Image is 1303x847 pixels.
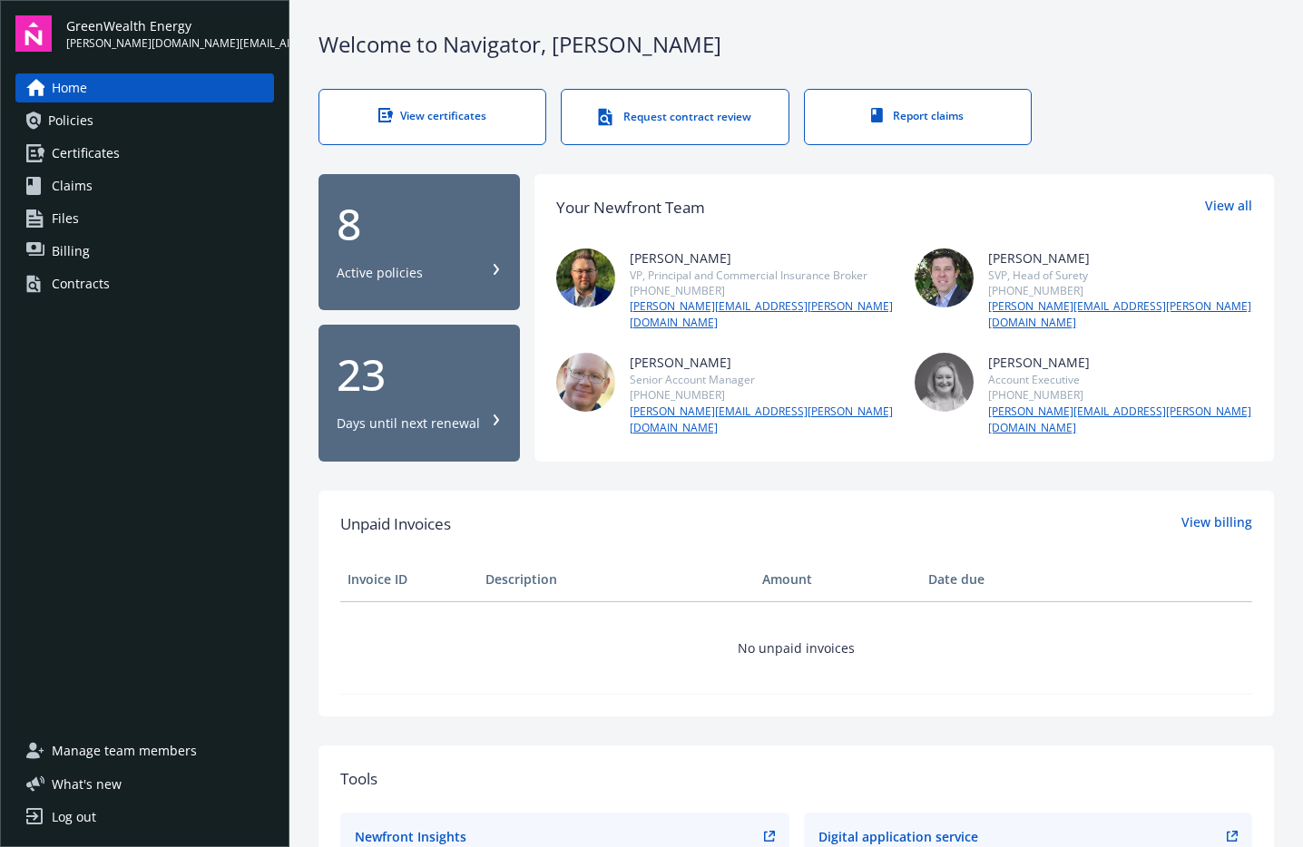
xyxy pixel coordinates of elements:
div: View certificates [356,108,509,123]
div: Senior Account Manager [630,372,894,387]
div: [PERSON_NAME] [630,353,894,372]
img: photo [556,353,615,412]
span: Home [52,73,87,102]
a: [PERSON_NAME][EMAIL_ADDRESS][PERSON_NAME][DOMAIN_NAME] [630,404,894,436]
div: Log out [52,803,96,832]
a: Files [15,204,274,233]
span: Policies [48,106,93,135]
div: [PERSON_NAME] [630,248,894,268]
div: Tools [340,767,1252,791]
div: [PHONE_NUMBER] [988,283,1252,298]
img: photo [915,353,974,412]
a: View billing [1181,512,1252,536]
a: [PERSON_NAME][EMAIL_ADDRESS][PERSON_NAME][DOMAIN_NAME] [988,404,1252,436]
td: No unpaid invoices [340,601,1252,694]
div: [PERSON_NAME] [988,353,1252,372]
div: 23 [337,353,502,396]
img: navigator-logo.svg [15,15,52,52]
button: What's new [15,774,151,793]
span: What ' s new [52,774,122,793]
div: Report claims [841,108,994,123]
th: Date due [921,558,1059,601]
span: GreenWealth Energy [66,16,274,35]
div: Welcome to Navigator , [PERSON_NAME] [318,29,1274,60]
a: Certificates [15,139,274,168]
img: photo [915,248,974,307]
a: Claims [15,171,274,200]
span: Files [52,204,79,233]
div: [PHONE_NUMBER] [988,387,1252,403]
img: photo [556,248,615,307]
span: Unpaid Invoices [340,512,451,536]
button: 23Days until next renewal [318,325,520,462]
div: VP, Principal and Commercial Insurance Broker [630,268,894,283]
a: [PERSON_NAME][EMAIL_ADDRESS][PERSON_NAME][DOMAIN_NAME] [988,298,1252,331]
span: Billing [52,237,90,266]
span: Certificates [52,139,120,168]
span: Claims [52,171,93,200]
a: Billing [15,237,274,266]
button: GreenWealth Energy[PERSON_NAME][DOMAIN_NAME][EMAIL_ADDRESS][PERSON_NAME][DOMAIN_NAME] [66,15,274,52]
div: 8 [337,202,502,246]
span: Manage team members [52,736,197,765]
a: View certificates [318,89,546,145]
div: [PHONE_NUMBER] [630,387,894,403]
div: Digital application service [818,827,978,846]
th: Invoice ID [340,558,478,601]
a: Report claims [804,89,1032,145]
button: 8Active policies [318,174,520,311]
a: Request contract review [561,89,789,145]
div: Contracts [52,269,110,298]
a: Manage team members [15,736,274,765]
div: Active policies [337,264,423,282]
div: Account Executive [988,372,1252,387]
a: Contracts [15,269,274,298]
div: SVP, Head of Surety [988,268,1252,283]
div: Days until next renewal [337,414,480,433]
a: [PERSON_NAME][EMAIL_ADDRESS][PERSON_NAME][DOMAIN_NAME] [630,298,894,331]
div: Request contract review [598,108,751,126]
th: Amount [755,558,921,601]
span: [PERSON_NAME][DOMAIN_NAME][EMAIL_ADDRESS][PERSON_NAME][DOMAIN_NAME] [66,35,274,52]
a: View all [1205,196,1252,219]
div: Your Newfront Team [556,196,705,219]
th: Description [478,558,755,601]
a: Policies [15,106,274,135]
div: [PERSON_NAME] [988,248,1252,268]
div: [PHONE_NUMBER] [630,283,894,298]
div: Newfront Insights [355,827,466,846]
a: Home [15,73,274,102]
